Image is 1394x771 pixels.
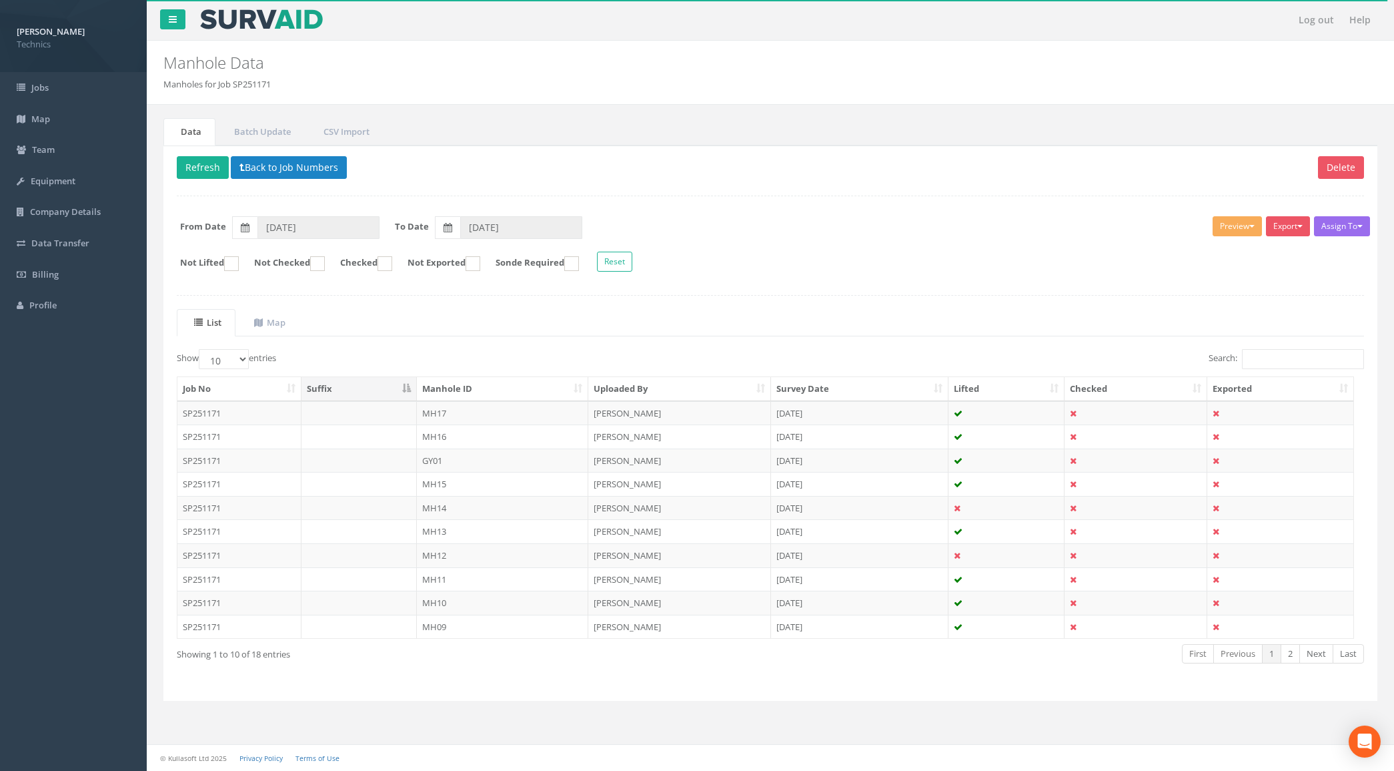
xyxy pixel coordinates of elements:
[771,615,948,639] td: [DATE]
[588,591,771,615] td: [PERSON_NAME]
[771,472,948,496] td: [DATE]
[239,754,283,763] a: Privacy Policy
[588,615,771,639] td: [PERSON_NAME]
[17,25,85,37] strong: [PERSON_NAME]
[1314,216,1370,236] button: Assign To
[417,615,588,639] td: MH09
[771,496,948,520] td: [DATE]
[948,377,1065,401] th: Lifted: activate to sort column ascending
[482,256,579,271] label: Sonde Required
[417,401,588,425] td: MH17
[163,118,215,146] a: Data
[588,377,771,401] th: Uploaded By: activate to sort column ascending
[257,216,380,239] input: From Date
[301,377,418,401] th: Suffix: activate to sort column descending
[1065,377,1207,401] th: Checked: activate to sort column ascending
[1207,377,1353,401] th: Exported: activate to sort column ascending
[1182,644,1214,664] a: First
[395,220,429,233] label: To Date
[177,567,301,591] td: SP251171
[177,643,660,661] div: Showing 1 to 10 of 18 entries
[460,216,582,239] input: To Date
[29,299,57,311] span: Profile
[588,449,771,473] td: [PERSON_NAME]
[199,349,249,369] select: Showentries
[177,449,301,473] td: SP251171
[241,256,325,271] label: Not Checked
[417,425,588,449] td: MH16
[417,472,588,496] td: MH15
[177,425,301,449] td: SP251171
[306,118,384,146] a: CSV Import
[177,591,301,615] td: SP251171
[327,256,392,271] label: Checked
[32,268,59,280] span: Billing
[417,567,588,591] td: MH11
[1349,726,1381,758] div: Open Intercom Messenger
[1299,644,1333,664] a: Next
[588,472,771,496] td: [PERSON_NAME]
[588,519,771,543] td: [PERSON_NAME]
[31,113,50,125] span: Map
[177,309,235,336] a: List
[163,54,1172,71] h2: Manhole Data
[1213,216,1262,236] button: Preview
[177,401,301,425] td: SP251171
[588,496,771,520] td: [PERSON_NAME]
[31,175,75,187] span: Equipment
[1209,349,1364,369] label: Search:
[31,81,49,93] span: Jobs
[394,256,480,271] label: Not Exported
[167,256,239,271] label: Not Lifted
[1333,644,1364,664] a: Last
[177,156,229,179] button: Refresh
[417,591,588,615] td: MH10
[194,316,221,328] uib-tab-heading: List
[231,156,347,179] button: Back to Job Numbers
[160,754,227,763] small: © Kullasoft Ltd 2025
[417,496,588,520] td: MH14
[1318,156,1364,179] button: Delete
[177,472,301,496] td: SP251171
[31,237,89,249] span: Data Transfer
[177,543,301,567] td: SP251171
[295,754,339,763] a: Terms of Use
[32,144,55,156] span: Team
[177,519,301,543] td: SP251171
[163,78,271,91] li: Manholes for Job SP251171
[177,496,301,520] td: SP251171
[417,519,588,543] td: MH13
[771,567,948,591] td: [DATE]
[417,543,588,567] td: MH12
[771,591,948,615] td: [DATE]
[588,425,771,449] td: [PERSON_NAME]
[254,316,285,328] uib-tab-heading: Map
[30,206,101,218] span: Company Details
[1213,644,1263,664] a: Previous
[1242,349,1364,369] input: Search:
[771,425,948,449] td: [DATE]
[771,543,948,567] td: [DATE]
[177,349,276,369] label: Show entries
[771,401,948,425] td: [DATE]
[588,543,771,567] td: [PERSON_NAME]
[17,22,130,50] a: [PERSON_NAME] Technics
[588,567,771,591] td: [PERSON_NAME]
[588,401,771,425] td: [PERSON_NAME]
[597,252,632,272] button: Reset
[237,309,299,336] a: Map
[1281,644,1300,664] a: 2
[771,519,948,543] td: [DATE]
[177,377,301,401] th: Job No: activate to sort column ascending
[1262,644,1281,664] a: 1
[177,615,301,639] td: SP251171
[217,118,305,146] a: Batch Update
[180,220,226,233] label: From Date
[17,38,130,51] span: Technics
[417,377,588,401] th: Manhole ID: activate to sort column ascending
[771,449,948,473] td: [DATE]
[1266,216,1310,236] button: Export
[771,377,948,401] th: Survey Date: activate to sort column ascending
[417,449,588,473] td: GY01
